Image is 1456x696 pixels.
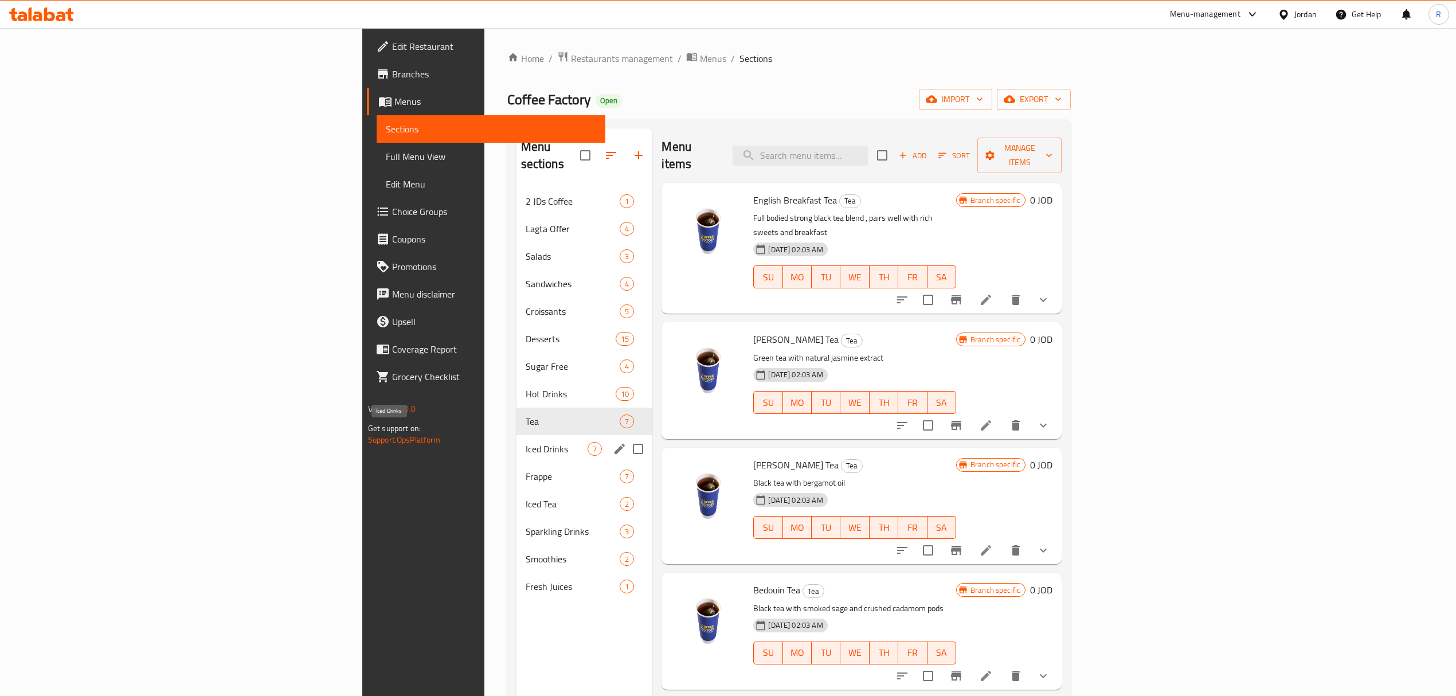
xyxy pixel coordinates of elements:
[386,177,596,191] span: Edit Menu
[516,518,653,545] div: Sparkling Drinks3
[874,644,894,661] span: TH
[870,642,898,664] button: TH
[889,537,916,564] button: sort-choices
[620,499,633,510] span: 2
[526,525,620,538] div: Sparkling Drinks
[526,277,620,291] span: Sandwiches
[812,642,840,664] button: TU
[966,195,1025,206] span: Branch specific
[620,470,634,483] div: items
[898,642,927,664] button: FR
[526,332,616,346] span: Desserts
[616,387,634,401] div: items
[927,642,956,664] button: SA
[516,435,653,463] div: Iced Drinks7edit
[392,342,596,356] span: Coverage Report
[753,331,839,348] span: [PERSON_NAME] Tea
[979,543,993,557] a: Edit menu item
[927,265,956,288] button: SA
[764,244,827,255] span: [DATE] 02:03 AM
[368,401,396,416] span: Version:
[678,52,682,65] li: /
[942,286,970,314] button: Branch-specific-item
[392,67,596,81] span: Branches
[916,288,940,312] span: Select to update
[368,421,421,436] span: Get support on:
[927,516,956,539] button: SA
[1030,412,1057,439] button: show more
[620,525,634,538] div: items
[1030,286,1057,314] button: show more
[753,391,782,414] button: SU
[620,249,634,263] div: items
[377,143,605,170] a: Full Menu View
[932,644,952,661] span: SA
[898,265,927,288] button: FR
[392,287,596,301] span: Menu disclaimer
[526,304,620,318] span: Croissants
[840,642,869,664] button: WE
[753,516,782,539] button: SU
[870,516,898,539] button: TH
[620,581,633,592] span: 1
[620,415,634,428] div: items
[841,459,863,473] div: Tea
[753,601,956,616] p: Black tea with smoked sage and crushed cadamom pods
[897,149,928,162] span: Add
[620,224,633,234] span: 4
[367,88,605,115] a: Menus
[753,211,956,240] p: Full bodied strong black tea blend , pairs well with rich sweets and breakfast
[367,280,605,308] a: Menu disclaimer
[507,51,1071,66] nav: breadcrumb
[919,89,992,110] button: import
[516,490,653,518] div: Iced Tea2
[845,644,864,661] span: WE
[753,581,800,599] span: Bedouin Tea
[516,573,653,600] div: Fresh Juices1
[526,552,620,566] div: Smoothies
[367,308,605,335] a: Upsell
[788,269,807,286] span: MO
[783,642,812,664] button: MO
[966,459,1025,470] span: Branch specific
[526,194,620,208] span: 2 JDs Coffee
[898,516,927,539] button: FR
[526,249,620,263] span: Salads
[526,359,620,373] div: Sugar Free
[733,146,868,166] input: search
[977,138,1062,173] button: Manage items
[662,138,719,173] h2: Menu items
[516,243,653,270] div: Salads3
[966,334,1025,345] span: Branch specific
[764,369,827,380] span: [DATE] 02:03 AM
[620,497,634,511] div: items
[571,52,673,65] span: Restaurants management
[377,115,605,143] a: Sections
[841,334,863,347] div: Tea
[367,225,605,253] a: Coupons
[367,335,605,363] a: Coverage Report
[812,391,840,414] button: TU
[516,545,653,573] div: Smoothies2
[620,580,634,593] div: items
[1030,662,1057,690] button: show more
[377,170,605,198] a: Edit Menu
[516,187,653,215] div: 2 JDs Coffee1
[870,143,894,167] span: Select section
[845,269,864,286] span: WE
[398,401,416,416] span: 1.0.0
[516,353,653,380] div: Sugar Free4
[671,582,744,655] img: Bedouin Tea
[526,222,620,236] span: Lagta Offer
[783,516,812,539] button: MO
[616,334,633,345] span: 15
[997,89,1071,110] button: export
[874,394,894,411] span: TH
[516,380,653,408] div: Hot Drinks10
[367,60,605,88] a: Branches
[783,265,812,288] button: MO
[1036,669,1050,683] svg: Show Choices
[889,662,916,690] button: sort-choices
